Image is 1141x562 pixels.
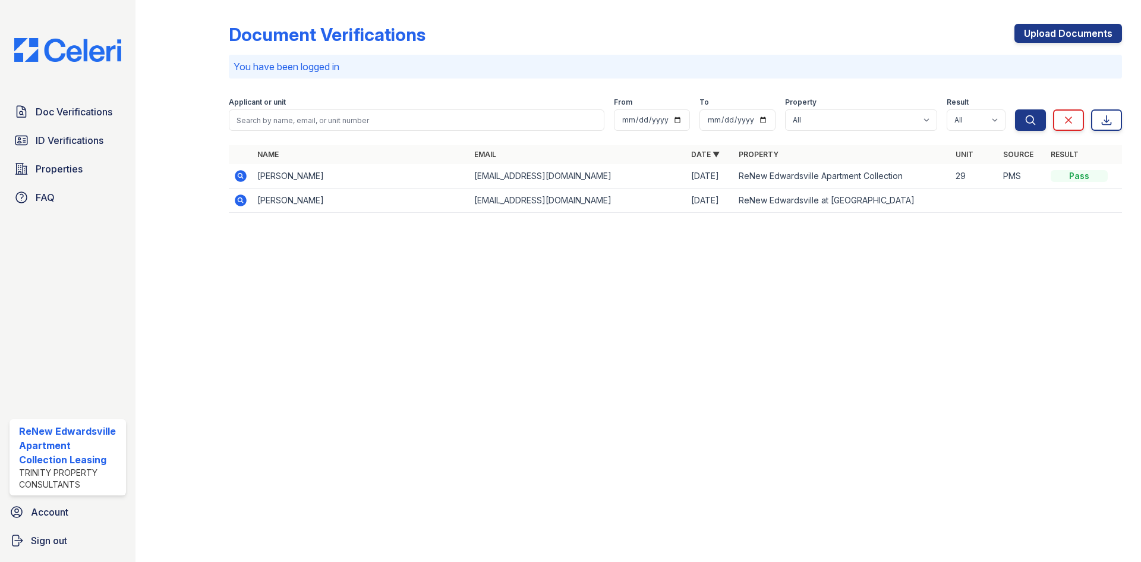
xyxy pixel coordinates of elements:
[956,150,973,159] a: Unit
[10,128,126,152] a: ID Verifications
[229,24,425,45] div: Document Verifications
[739,150,778,159] a: Property
[469,164,686,189] td: [EMAIL_ADDRESS][DOMAIN_NAME]
[229,109,604,131] input: Search by name, email, or unit number
[469,189,686,213] td: [EMAIL_ADDRESS][DOMAIN_NAME]
[36,190,55,205] span: FAQ
[686,164,734,189] td: [DATE]
[1014,24,1122,43] a: Upload Documents
[686,189,734,213] td: [DATE]
[10,100,126,124] a: Doc Verifications
[19,424,121,467] div: ReNew Edwardsville Apartment Collection Leasing
[234,59,1117,74] p: You have been logged in
[734,164,951,189] td: ReNew Edwardsville Apartment Collection
[253,189,469,213] td: [PERSON_NAME]
[229,98,286,107] label: Applicant or unit
[1003,150,1033,159] a: Source
[31,505,68,519] span: Account
[947,98,969,107] label: Result
[253,164,469,189] td: [PERSON_NAME]
[10,186,126,209] a: FAQ
[31,533,67,548] span: Sign out
[951,164,998,189] td: 29
[699,98,709,107] label: To
[5,529,131,552] a: Sign out
[19,467,121,491] div: Trinity Property Consultants
[5,38,131,62] img: CE_Logo_Blue-a8612792a0a2168367f1c8372b55b34899dd931a85d93a1a3d3e32e68fde9ad4.png
[10,157,126,181] a: Properties
[614,98,632,107] label: From
[691,150,720,159] a: Date ▼
[1051,170,1108,182] div: Pass
[1051,150,1079,159] a: Result
[734,189,951,213] td: ReNew Edwardsville at [GEOGRAPHIC_DATA]
[257,150,279,159] a: Name
[785,98,817,107] label: Property
[36,133,103,147] span: ID Verifications
[998,164,1046,189] td: PMS
[36,105,112,119] span: Doc Verifications
[5,500,131,524] a: Account
[474,150,496,159] a: Email
[36,162,83,176] span: Properties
